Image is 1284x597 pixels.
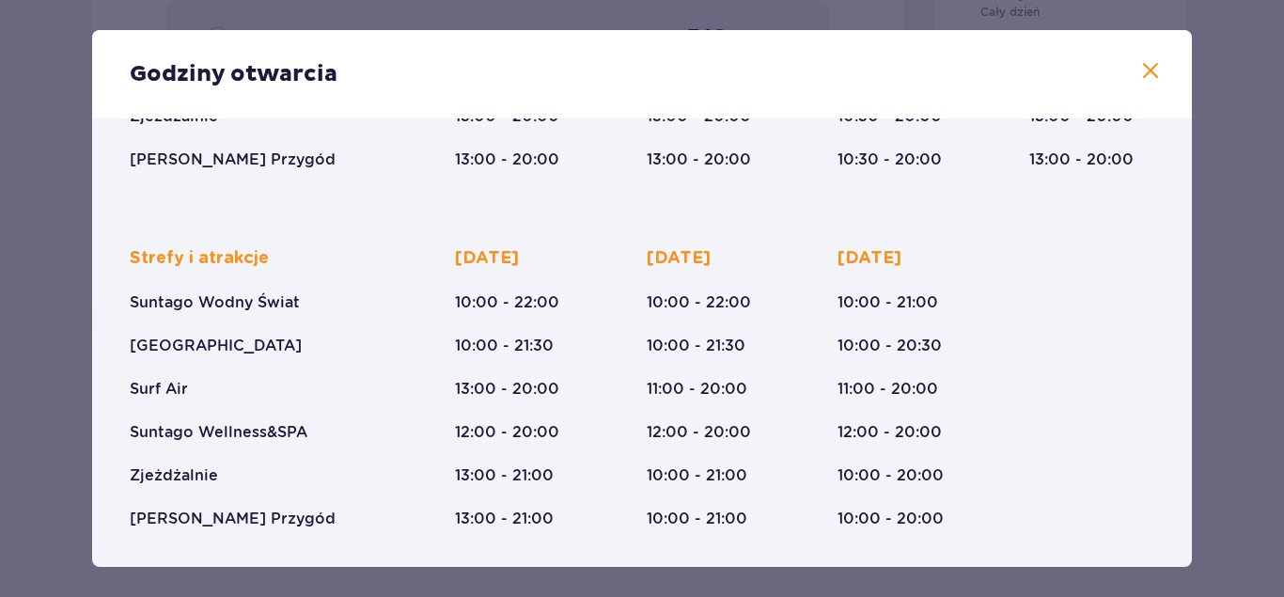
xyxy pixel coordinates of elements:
[130,292,300,313] p: Suntago Wodny Świat
[838,336,942,356] p: 10:00 - 20:30
[455,336,554,356] p: 10:00 - 21:30
[838,465,944,486] p: 10:00 - 20:00
[647,292,751,313] p: 10:00 - 22:00
[647,247,711,270] p: [DATE]
[838,422,942,443] p: 12:00 - 20:00
[647,149,751,170] p: 13:00 - 20:00
[455,247,519,270] p: [DATE]
[647,509,747,529] p: 10:00 - 21:00
[838,292,938,313] p: 10:00 - 21:00
[647,379,747,400] p: 11:00 - 20:00
[838,149,942,170] p: 10:30 - 20:00
[838,379,938,400] p: 11:00 - 20:00
[130,149,336,170] p: [PERSON_NAME] Przygód
[130,336,302,356] p: [GEOGRAPHIC_DATA]
[647,465,747,486] p: 10:00 - 21:00
[455,465,554,486] p: 13:00 - 21:00
[455,509,554,529] p: 13:00 - 21:00
[455,292,559,313] p: 10:00 - 22:00
[455,422,559,443] p: 12:00 - 20:00
[130,60,337,88] p: Godziny otwarcia
[130,465,218,486] p: Zjeżdżalnie
[1029,149,1134,170] p: 13:00 - 20:00
[455,149,559,170] p: 13:00 - 20:00
[130,422,307,443] p: Suntago Wellness&SPA
[130,247,269,270] p: Strefy i atrakcje
[647,336,745,356] p: 10:00 - 21:30
[455,379,559,400] p: 13:00 - 20:00
[130,379,188,400] p: Surf Air
[838,509,944,529] p: 10:00 - 20:00
[130,509,336,529] p: [PERSON_NAME] Przygód
[838,247,901,270] p: [DATE]
[647,422,751,443] p: 12:00 - 20:00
